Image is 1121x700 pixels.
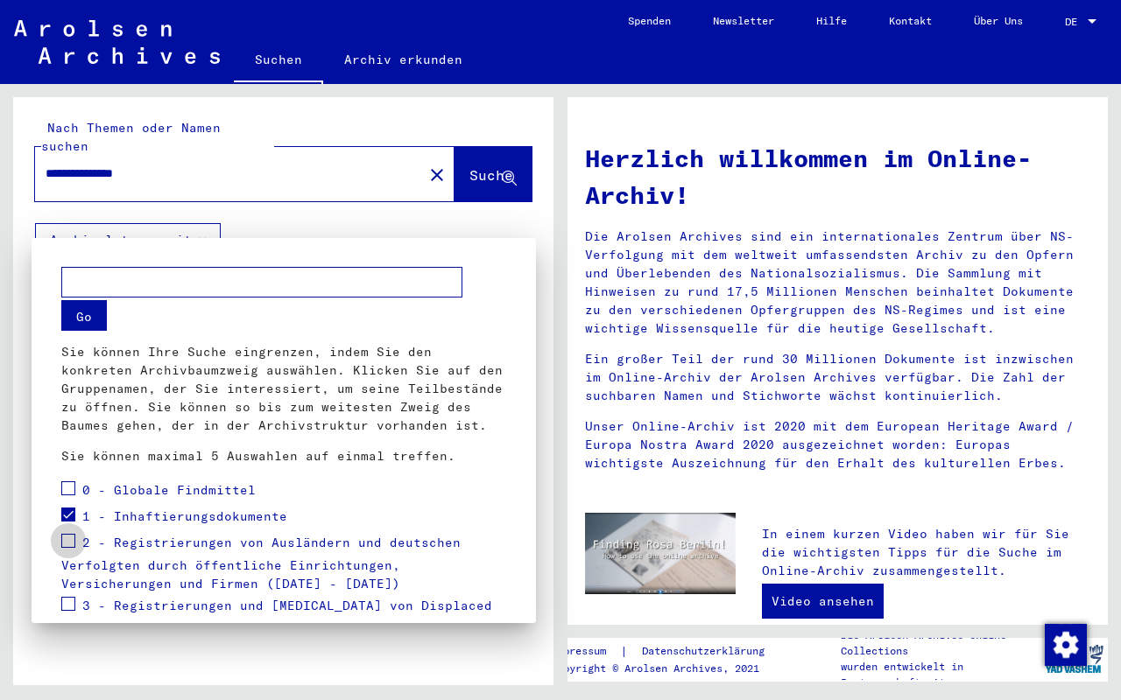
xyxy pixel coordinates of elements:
[61,598,492,637] span: 3 - Registrierungen und [MEDICAL_DATA] von Displaced Persons, Kindern und Vermissten
[61,535,461,592] span: 2 - Registrierungen von Ausländern und deutschen Verfolgten durch öffentliche Einrichtungen, Vers...
[82,508,287,524] span: 1 - Inhaftierungsdokumente
[61,300,107,331] button: Go
[82,482,256,498] span: 0 - Globale Findmittel
[61,447,506,465] p: Sie können maximal 5 Auswahlen auf einmal treffen.
[1045,624,1087,666] img: Zustimmung ändern
[61,343,506,435] p: Sie können Ihre Suche eingrenzen, indem Sie den konkreten Archivbaumzweig auswählen. Klicken Sie ...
